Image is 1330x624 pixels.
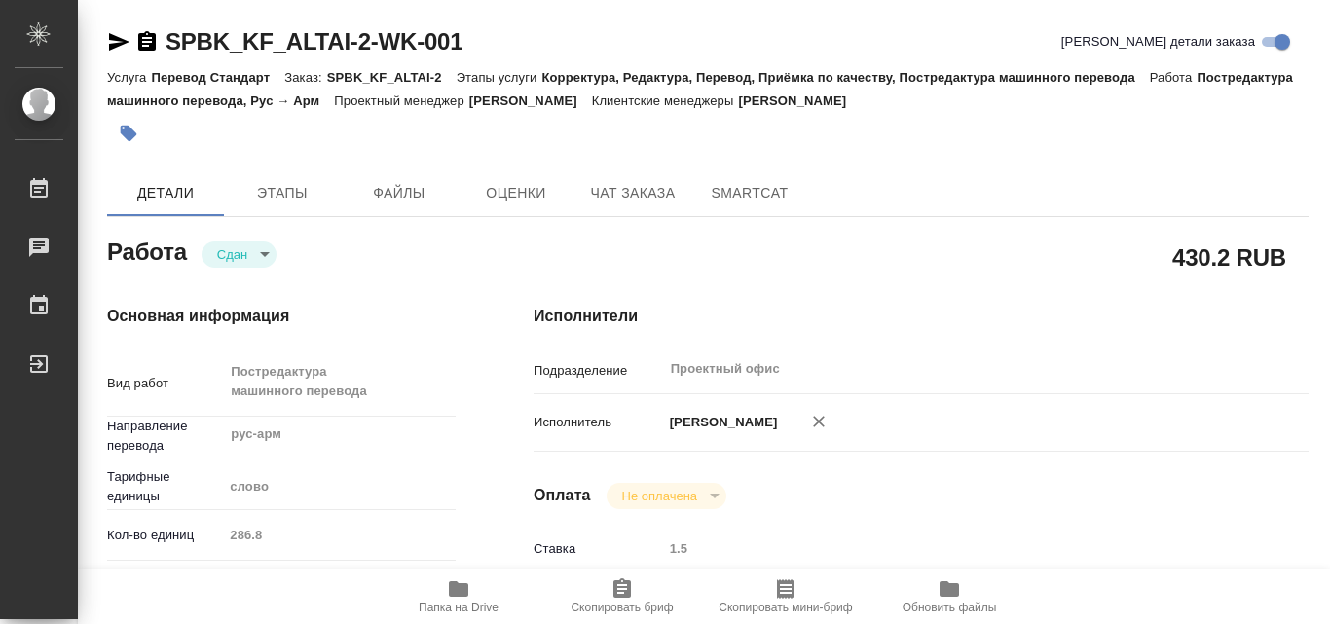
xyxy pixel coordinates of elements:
span: Файлы [352,181,446,205]
p: Проектный менеджер [334,93,468,108]
p: Ставка [534,539,663,559]
span: Обновить файлы [903,601,997,614]
span: [PERSON_NAME] детали заказа [1061,32,1255,52]
span: Папка на Drive [419,601,499,614]
input: Пустое поле [663,534,1244,563]
p: Тарифные единицы [107,467,223,506]
span: Детали [119,181,212,205]
h2: 430.2 RUB [1172,240,1286,274]
button: Не оплачена [616,488,703,504]
div: слово [223,470,456,503]
p: Подразделение [534,361,663,381]
h4: Основная информация [107,305,456,328]
p: Перевод Стандарт [151,70,284,85]
p: [PERSON_NAME] [738,93,861,108]
h2: Работа [107,233,187,268]
span: Скопировать бриф [571,601,673,614]
button: Папка на Drive [377,569,540,624]
p: Направление перевода [107,417,223,456]
button: Удалить исполнителя [797,400,840,443]
span: Чат заказа [586,181,680,205]
h4: Исполнители [534,305,1309,328]
div: Сдан [607,483,726,509]
p: SPBK_KF_ALTAI-2 [327,70,457,85]
p: Вид работ [107,374,223,393]
span: SmartCat [703,181,796,205]
button: Скопировать ссылку [135,30,159,54]
button: Скопировать мини-бриф [704,569,868,624]
p: Заказ: [284,70,326,85]
p: Услуга [107,70,151,85]
span: Оценки [469,181,563,205]
p: Исполнитель [534,413,663,432]
p: Клиентские менеджеры [592,93,739,108]
button: Добавить тэг [107,112,150,155]
div: Сдан [202,241,277,268]
button: Скопировать бриф [540,569,704,624]
span: Скопировать мини-бриф [719,601,852,614]
button: Обновить файлы [868,569,1031,624]
p: Работа [1150,70,1198,85]
input: Пустое поле [223,521,456,549]
p: Этапы услуги [457,70,542,85]
p: [PERSON_NAME] [469,93,592,108]
p: Кол-во единиц [107,526,223,545]
p: [PERSON_NAME] [663,413,778,432]
button: Сдан [211,246,253,263]
p: Корректура, Редактура, Перевод, Приёмка по качеству, Постредактура машинного перевода [541,70,1149,85]
a: SPBK_KF_ALTAI-2-WK-001 [166,28,462,55]
span: Этапы [236,181,329,205]
button: Скопировать ссылку для ЯМессенджера [107,30,130,54]
h4: Оплата [534,484,591,507]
